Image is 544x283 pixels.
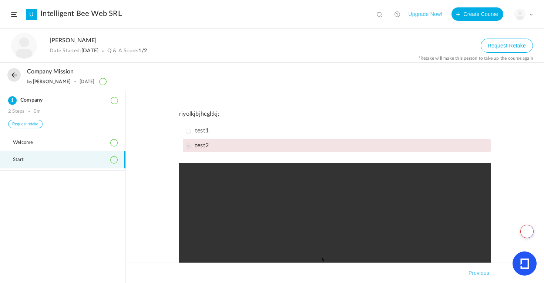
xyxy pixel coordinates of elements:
[8,109,24,115] div: 2 Steps
[107,48,138,53] span: Q & A Score:
[81,48,98,53] span: [DATE]
[33,79,71,84] a: [PERSON_NAME]
[80,79,94,84] div: [DATE]
[8,97,117,103] h3: Company
[40,9,122,18] a: Intelligent Bee Web SRL
[179,111,491,118] p: riyolkjbjhcgl;kj;
[50,48,147,54] div: :
[13,157,33,163] span: Start
[27,68,74,75] span: Company Mission
[138,48,147,53] span: 1/2
[467,269,491,277] button: Previous
[50,37,416,44] h2: [PERSON_NAME]
[408,7,442,21] button: Upgrade Now!
[11,33,37,59] img: user-image.png
[451,7,503,21] button: Create Course
[419,56,533,61] span: *Retake will make this person to take up the course again
[26,9,37,20] a: U
[8,120,43,128] button: Request retake
[186,142,209,149] p: test2
[186,127,209,134] p: test1
[515,9,525,20] img: user-image.png
[481,39,533,53] button: Request Retake
[13,140,42,146] span: Welcome
[34,109,41,115] div: 0m
[50,48,80,53] span: Date Started
[27,79,71,84] div: by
